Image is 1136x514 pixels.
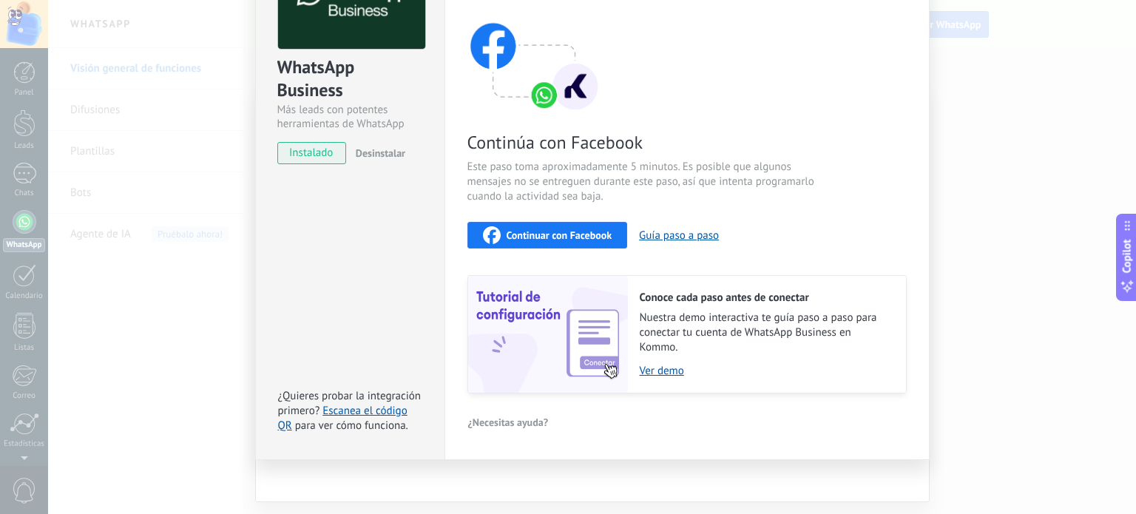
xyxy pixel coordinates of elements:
a: Escanea el código QR [278,404,408,433]
button: Guía paso a paso [639,229,719,243]
span: para ver cómo funciona. [295,419,408,433]
span: Nuestra demo interactiva te guía paso a paso para conectar tu cuenta de WhatsApp Business en Kommo. [640,311,891,355]
h2: Conoce cada paso antes de conectar [640,291,891,305]
button: Desinstalar [350,142,405,164]
span: ¿Necesitas ayuda? [468,417,549,427]
span: Este paso toma aproximadamente 5 minutos. Es posible que algunos mensajes no se entreguen durante... [467,160,819,204]
button: ¿Necesitas ayuda? [467,411,550,433]
a: Ver demo [640,364,891,378]
button: Continuar con Facebook [467,222,628,248]
span: ¿Quieres probar la integración primero? [278,389,422,418]
span: Continuar con Facebook [507,230,612,240]
div: Más leads con potentes herramientas de WhatsApp [277,103,423,131]
div: WhatsApp Business [277,55,423,103]
span: Desinstalar [356,146,405,160]
span: Continúa con Facebook [467,131,819,154]
span: Copilot [1120,239,1135,273]
span: instalado [278,142,345,164]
